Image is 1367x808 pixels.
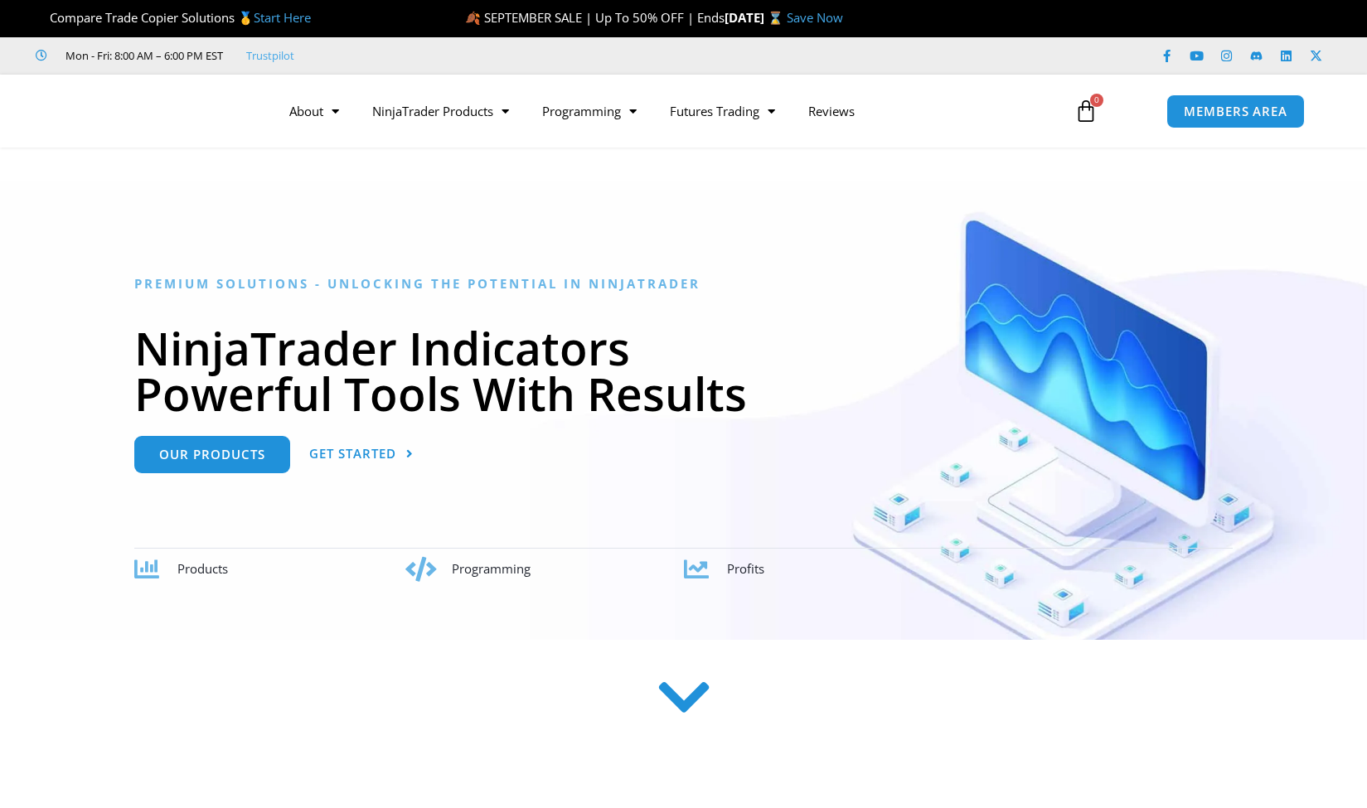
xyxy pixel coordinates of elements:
a: NinjaTrader Products [356,92,526,130]
a: Get Started [309,436,414,473]
a: 0 [1049,87,1122,135]
a: Futures Trading [653,92,792,130]
a: Programming [526,92,653,130]
nav: Menu [273,92,1055,130]
a: MEMBERS AREA [1166,94,1305,128]
h1: NinjaTrader Indicators Powerful Tools With Results [134,325,1233,416]
span: Programming [452,560,531,577]
h6: Premium Solutions - Unlocking the Potential in NinjaTrader [134,276,1233,292]
span: Our Products [159,448,265,461]
span: Get Started [309,448,396,460]
img: LogoAI | Affordable Indicators – NinjaTrader [62,81,240,141]
span: Mon - Fri: 8:00 AM – 6:00 PM EST [61,46,223,65]
a: Trustpilot [246,46,294,65]
a: Save Now [787,9,843,26]
a: About [273,92,356,130]
span: MEMBERS AREA [1184,105,1287,118]
a: Start Here [254,9,311,26]
span: Profits [727,560,764,577]
a: Reviews [792,92,871,130]
a: Our Products [134,436,290,473]
strong: [DATE] ⌛ [725,9,787,26]
span: Compare Trade Copier Solutions 🥇 [36,9,311,26]
span: 🍂 SEPTEMBER SALE | Up To 50% OFF | Ends [465,9,725,26]
span: Products [177,560,228,577]
span: 0 [1090,94,1103,107]
img: 🏆 [36,12,49,24]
